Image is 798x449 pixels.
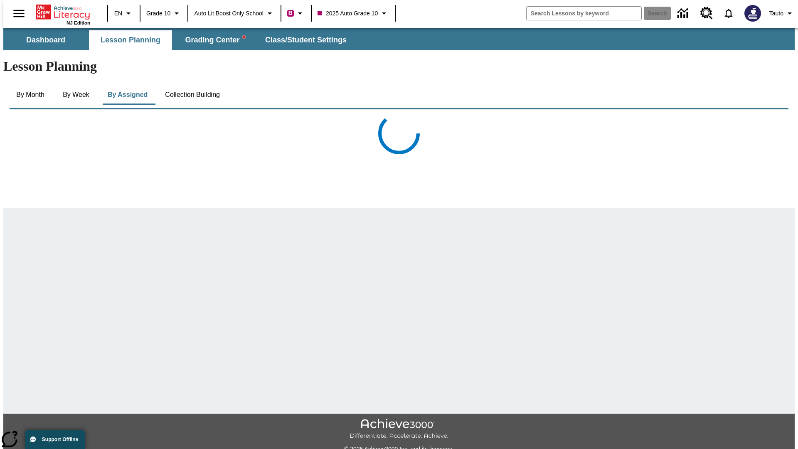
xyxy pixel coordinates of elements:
[265,35,347,45] span: Class/Student Settings
[7,1,31,26] button: Open side menu
[739,2,766,24] button: Select a new avatar
[288,8,293,18] span: B
[191,6,278,21] button: School: Auto Lit Boost only School, Select your school
[143,6,185,21] button: Grade: Grade 10, Select a grade
[66,20,90,25] span: NJ Edition
[527,7,641,20] input: search field
[194,9,264,18] span: Auto Lit Boost only School
[36,4,90,20] a: Home
[314,6,392,21] button: Class: 2025 Auto Grade 10, Select your class
[146,9,170,18] span: Grade 10
[695,2,718,25] a: Resource Center, Will open in new tab
[766,6,798,21] button: Profile/Settings
[114,9,122,18] span: EN
[318,9,378,18] span: 2025 Auto Grade 10
[101,35,160,45] span: Lesson Planning
[672,2,695,25] a: Data Center
[185,35,245,45] span: Grading Center
[101,85,154,105] button: By Assigned
[158,85,227,105] button: Collection Building
[744,5,761,22] img: Avatar
[174,30,257,50] button: Grading Center
[89,30,172,50] button: Lesson Planning
[4,30,87,50] button: Dashboard
[25,430,85,449] button: Support Offline
[284,6,308,21] button: Boost Class color is violet red. Change class color
[10,85,51,105] button: By Month
[242,35,246,39] svg: writing assistant alert
[718,2,739,24] a: Notifications
[3,28,795,50] div: SubNavbar
[42,437,78,442] span: Support Offline
[55,85,97,105] button: By Week
[769,9,783,18] span: Tauto
[350,419,448,440] img: Achieve3000 Differentiate Accelerate Achieve
[3,59,795,74] h1: Lesson Planning
[36,3,90,25] div: Home
[111,6,137,21] button: Language: EN, Select a language
[259,30,353,50] button: Class/Student Settings
[26,35,65,45] span: Dashboard
[3,30,354,50] div: SubNavbar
